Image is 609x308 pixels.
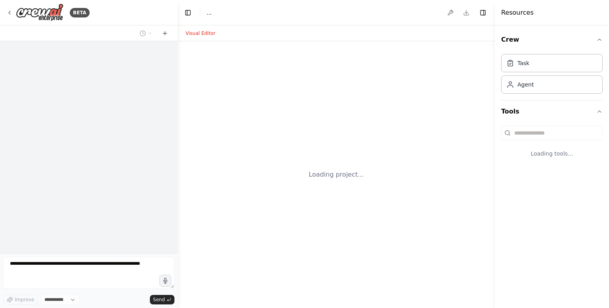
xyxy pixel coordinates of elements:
button: Improve [3,295,38,305]
button: Start a new chat [159,29,171,38]
span: ... [207,9,212,17]
button: Hide right sidebar [477,7,488,18]
button: Hide left sidebar [182,7,193,18]
img: Logo [16,4,63,21]
button: Send [150,295,174,304]
button: Visual Editor [181,29,220,38]
button: Switch to previous chat [136,29,155,38]
div: Loading project... [309,170,364,179]
div: Loading tools... [501,143,603,164]
button: Tools [501,100,603,123]
div: BETA [70,8,90,17]
div: Crew [501,51,603,100]
div: Task [517,59,529,67]
button: Click to speak your automation idea [159,275,171,287]
span: Improve [15,296,34,303]
div: Tools [501,123,603,170]
span: Send [153,296,165,303]
div: Agent [517,81,534,89]
button: Crew [501,29,603,51]
nav: breadcrumb [207,9,212,17]
h4: Resources [501,8,534,17]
